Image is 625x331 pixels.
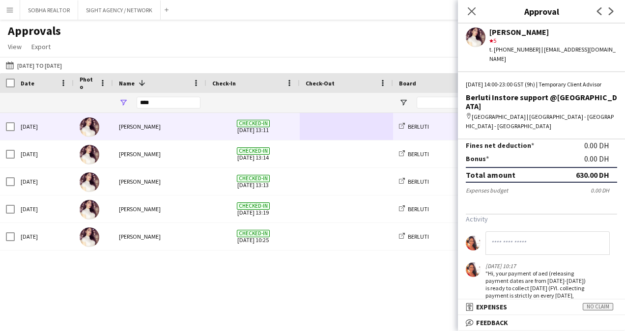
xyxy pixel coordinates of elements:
img: Lama Adnan [80,117,99,137]
a: BERLUTI [399,123,429,130]
h3: Activity [466,215,617,223]
a: BERLUTI [399,205,429,213]
h3: Approval [458,5,625,18]
span: Feedback [476,318,508,327]
button: Open Filter Menu [399,98,408,107]
label: Bonus [466,154,489,163]
img: Lama Adnan [80,200,99,220]
div: 630.00 DH [576,170,609,180]
label: Fines net deduction [466,141,534,150]
a: Export [28,40,55,53]
span: BERLUTI [408,205,429,213]
div: 0.00 DH [591,187,617,194]
input: Name Filter Input [137,97,200,109]
div: [DATE] 10:17 [485,262,587,270]
div: 0.00 DH [584,141,617,150]
span: Photo [80,76,95,90]
div: [PERSON_NAME] [113,223,206,250]
div: [DATE] [15,140,74,167]
span: [DATE] 13:14 [212,140,294,167]
div: [DATE] [15,168,74,195]
div: 0.00 DH [584,154,617,163]
a: View [4,40,26,53]
a: BERLUTI [399,150,429,158]
span: BERLUTI [408,178,429,185]
span: BERLUTI [408,150,429,158]
span: [DATE] 10:25 [212,223,294,250]
input: Board Filter Input [417,97,485,109]
app-user-avatar: Nat Coulon [466,262,481,277]
span: Export [31,42,51,51]
div: [GEOGRAPHIC_DATA] | [GEOGRAPHIC_DATA] - [GEOGRAPHIC_DATA] - [GEOGRAPHIC_DATA] [466,112,617,130]
button: SOBHA REALTOR [20,0,78,20]
span: Check-Out [306,80,335,87]
span: [DATE] 13:19 [212,195,294,222]
div: [DATE] 14:00-23:00 GST (9h) | Temporary Client Advisor [466,80,617,89]
span: Check-In [212,80,236,87]
span: Board [399,80,416,87]
div: [DATE] [15,195,74,222]
img: Lama Adnan [80,227,99,247]
span: Name [119,80,135,87]
button: [DATE] to [DATE] [4,59,64,71]
mat-expansion-panel-header: ExpensesNo claim [458,300,625,314]
div: Total amount [466,170,515,180]
span: Checked-in [237,230,270,237]
div: [PERSON_NAME] [113,113,206,140]
button: Open Filter Menu [119,98,128,107]
div: [PERSON_NAME] [113,168,206,195]
div: [DATE] [15,223,74,250]
span: [DATE] 13:13 [212,168,294,195]
div: [PERSON_NAME] [113,140,206,167]
mat-expansion-panel-header: Feedback [458,315,625,330]
div: Expenses budget [466,187,508,194]
div: [PERSON_NAME] [489,28,617,36]
div: t. [PHONE_NUMBER] | [EMAIL_ADDRESS][DOMAIN_NAME] [489,45,617,63]
div: [DATE] [15,113,74,140]
span: No claim [583,303,613,310]
span: BERLUTI [408,233,429,240]
button: SIGHT AGENCY / NETWORK [78,0,161,20]
div: [PERSON_NAME] [113,195,206,222]
a: BERLUTI [399,178,429,185]
span: Checked-in [237,147,270,155]
div: 5 [489,36,617,45]
span: View [8,42,22,51]
img: Lama Adnan [80,145,99,165]
span: BERLUTI [408,123,429,130]
span: Checked-in [237,120,270,127]
span: Checked-in [237,202,270,210]
span: Date [21,80,34,87]
div: Berluti Instore support @[GEOGRAPHIC_DATA] [466,93,617,110]
img: Lama Adnan [80,172,99,192]
span: Expenses [476,303,507,311]
span: [DATE] 13:11 [212,113,294,140]
span: Checked-in [237,175,270,182]
a: BERLUTI [399,233,429,240]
